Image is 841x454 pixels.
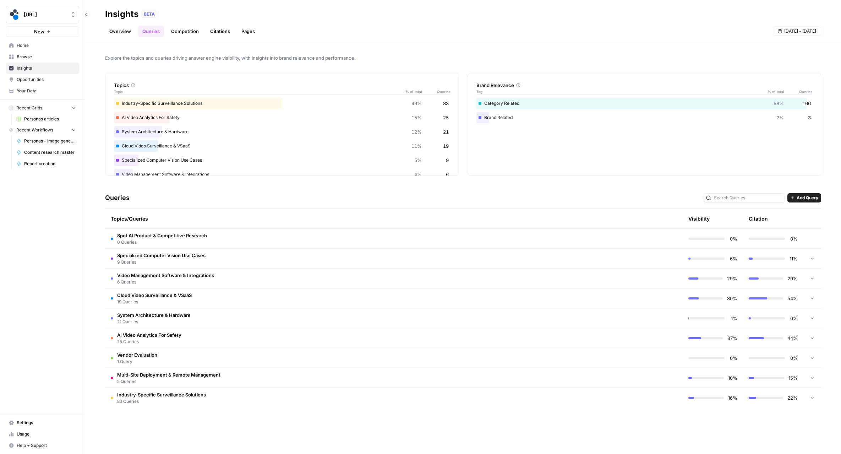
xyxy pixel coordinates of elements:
button: Recent Workflows [6,125,79,135]
span: 83 [443,100,449,107]
span: 9 Queries [117,259,206,265]
span: Usage [17,431,76,437]
a: Your Data [6,85,79,97]
div: Brand Related [476,112,813,123]
span: [URL] [24,11,67,18]
span: Report creation [24,161,76,167]
span: 37% [727,335,737,342]
span: Spot AI Product & Competitive Research [117,232,207,239]
span: Your Data [17,88,76,94]
span: 5 Queries [117,378,220,385]
span: 166 [802,100,811,107]
span: 1 Query [117,358,157,365]
span: Explore the topics and queries driving answer engine visibility, with insights into brand relevan... [105,54,821,61]
div: Category Related [476,98,813,109]
div: Industry-Specific Surveillance Solutions [114,98,450,109]
a: Content research master [13,147,79,158]
span: Topic [114,89,400,94]
span: 11% [411,142,422,150]
span: % of total [763,89,784,94]
span: AI Video Analytics For Safety [117,331,181,339]
span: Tag [476,89,763,94]
span: Browse [17,54,76,60]
span: Recent Workflows [16,127,53,133]
a: Opportunities [6,74,79,85]
a: Home [6,40,79,51]
span: Multi-Site Deployment & Remote Management [117,371,220,378]
span: 25 Queries [117,339,181,345]
div: Topics [114,82,450,89]
div: Cloud Video Surveillance & VSaaS [114,140,450,152]
span: 21 [443,128,449,135]
span: 4% [414,171,422,178]
span: 6% [729,255,737,262]
span: Queries [784,89,812,94]
span: 6 [446,171,449,178]
span: Vendor Evaluation [117,351,157,358]
div: Topics/Queries [111,209,617,228]
span: Video Management Software & Integrations [117,272,214,279]
button: [DATE] - [DATE] [773,27,821,36]
a: Competition [167,26,203,37]
span: Insights [17,65,76,71]
span: 15% [411,114,422,121]
button: Workspace: spot.ai [6,6,79,23]
span: 0% [789,235,798,242]
span: 29% [787,275,798,282]
span: 0% [789,355,798,362]
span: 98% [774,100,784,107]
span: Specialized Computer Vision Use Cases [117,252,206,259]
span: 9 [446,157,449,164]
span: 49% [411,100,422,107]
span: 12% [411,128,422,135]
a: Pages [237,26,259,37]
span: Personas articles [24,116,76,122]
h3: Queries [105,193,130,203]
a: Personas - Image generator [13,135,79,147]
span: 10% [728,374,737,382]
span: 19 [443,142,449,150]
span: 19 Queries [117,299,192,305]
span: 16% [728,394,737,401]
button: New [6,26,79,37]
div: Specialized Computer Vision Use Cases [114,155,450,166]
span: 5% [414,157,422,164]
div: BETA [141,11,157,18]
span: 15% [788,374,798,382]
div: Brand Relevance [476,82,813,89]
span: 21 Queries [117,319,191,325]
span: Cloud Video Surveillance & VSaaS [117,292,192,299]
span: 44% [787,335,798,342]
input: Search Queries [714,194,782,201]
a: Report creation [13,158,79,169]
span: Personas - Image generator [24,138,76,144]
div: Video Management Software & Integrations [114,169,450,180]
a: Queries [138,26,164,37]
span: 83 Queries [117,398,206,405]
div: System Architecture & Hardware [114,126,450,137]
span: 0% [729,235,737,242]
button: Add Query [787,193,821,202]
span: 2% [776,114,784,121]
div: Citation [749,209,768,228]
span: Queries [422,89,450,94]
a: Citations [206,26,234,37]
span: 0 Queries [117,239,207,245]
span: Content research master [24,149,76,156]
a: Personas articles [13,113,79,125]
span: System Architecture & Hardware [117,312,191,319]
a: Settings [6,417,79,428]
span: % of total [400,89,422,94]
span: New [34,28,44,35]
div: Insights [105,9,138,20]
span: 3 [808,114,811,121]
span: 1% [729,315,737,322]
span: Opportunities [17,76,76,83]
span: 6% [789,315,798,322]
div: AI Video Analytics For Safety [114,112,450,123]
span: Home [17,42,76,49]
button: Recent Grids [6,103,79,113]
span: Add Query [797,195,818,201]
span: 30% [727,295,737,302]
span: 25 [443,114,449,121]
